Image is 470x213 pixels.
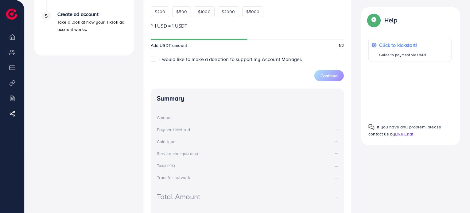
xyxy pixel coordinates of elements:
div: Transfer network [157,174,190,181]
p: Click to kickstart! [379,41,427,49]
p: ~ 1 USD = 1 USDT [151,22,344,29]
img: logo [6,9,17,20]
strong: -- [335,138,338,145]
p: Take a look at how your TikTok ad account works. [57,18,126,33]
img: Popup guide [368,124,375,130]
span: $5000 [246,9,260,15]
span: Continue [320,73,338,79]
img: Popup guide [368,15,379,26]
div: Tax [157,162,177,169]
span: 1/2 [339,42,344,48]
strong: -- [335,193,338,200]
div: Service charge [157,150,200,157]
div: Coin type [157,139,176,145]
p: Guide to payment via USDT [379,51,427,59]
div: Total Amount [157,191,200,202]
div: Payment Method [157,127,190,133]
span: If you have any problem, please contact us by [368,124,441,137]
span: $1000 [198,9,211,15]
small: (3.00%) [163,163,175,168]
span: Add USDT amount [151,42,187,48]
small: (3.00%) [186,151,198,156]
strong: -- [335,126,338,133]
span: I would like to make a donation to support my Account Manager. [160,56,302,63]
span: 5 [45,13,48,20]
strong: -- [335,162,338,169]
p: Help [384,17,397,24]
button: Continue [314,70,344,81]
span: $500 [176,9,187,15]
strong: -- [335,174,338,181]
li: Create ad account [34,11,134,48]
span: $2000 [222,9,235,15]
span: Live Chat [395,131,413,137]
strong: -- [335,150,338,157]
iframe: Chat [444,185,465,208]
strong: -- [335,114,338,121]
span: $200 [155,9,165,15]
div: Amount [157,114,172,120]
h4: Summary [157,95,338,102]
h4: Create ad account [57,11,126,17]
